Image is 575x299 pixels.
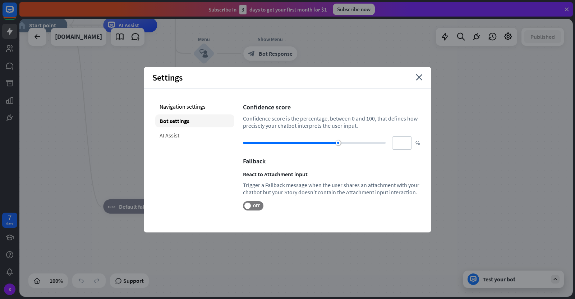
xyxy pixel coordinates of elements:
[248,50,255,57] i: block_bot_response
[415,140,420,146] span: %
[8,214,11,221] div: 7
[239,5,247,14] div: 3
[199,49,208,58] i: block_user_input
[119,22,139,29] span: AI Assist
[47,275,65,286] div: 100%
[524,30,561,43] button: Published
[483,276,547,283] div: Test your bot
[208,5,327,14] div: Subscribe in days to get your first month for $1
[2,213,17,228] a: 7 days
[243,103,420,111] div: Confidence score
[259,50,293,57] span: Bot Response
[182,36,225,43] div: Menu
[333,4,375,15] div: Subscribe now
[55,28,102,46] div: wpxstudios.com
[4,284,15,295] div: K
[119,203,157,210] span: Default fallback
[152,72,183,83] span: Settings
[108,203,115,210] i: block_fallback
[155,129,234,142] div: AI Assist
[123,275,144,286] span: Support
[243,181,420,196] div: Trigger a Fallback message when the user shares an attachment with your chatbot but your Story do...
[416,74,423,81] i: close
[155,114,234,127] div: Bot settings
[6,3,27,24] button: Open LiveChat chat widget
[29,22,56,29] span: Start point
[238,36,303,43] div: Show Menu
[18,22,26,29] i: home_2
[243,171,420,178] div: React to Attachment input
[243,115,420,129] div: Confidence score is the percentage, between 0 and 100, that defines how precisely your chatbot in...
[243,157,420,165] div: Fallback
[155,100,234,113] div: Navigation settings
[6,221,13,226] div: days
[251,203,262,209] span: OFF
